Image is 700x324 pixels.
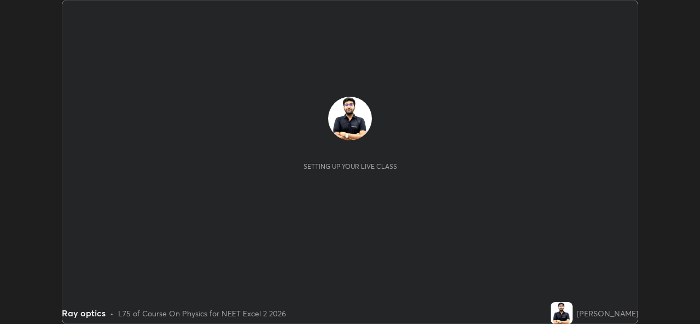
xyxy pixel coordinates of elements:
[304,162,397,170] div: Setting up your live class
[118,308,286,319] div: L75 of Course On Physics for NEET Excel 2 2026
[328,97,372,140] img: 7e03177aace049f28d1984e893c0fa72.jpg
[577,308,638,319] div: [PERSON_NAME]
[551,302,573,324] img: 7e03177aace049f28d1984e893c0fa72.jpg
[62,307,106,320] div: Ray optics
[110,308,114,319] div: •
